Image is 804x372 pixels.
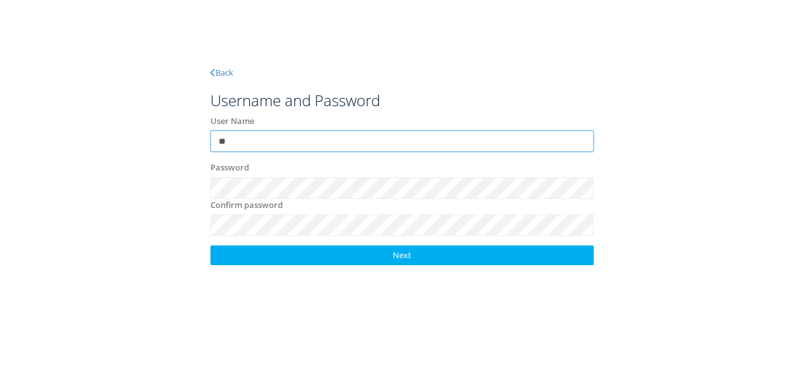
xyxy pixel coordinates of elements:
[210,92,594,109] h3: Username and Password
[210,67,233,78] a: Back
[210,115,254,128] label: User Name
[210,199,283,212] label: Confirm password
[210,13,351,60] img: Kestava_white.png
[210,245,594,265] a: Next
[210,162,249,174] label: Password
